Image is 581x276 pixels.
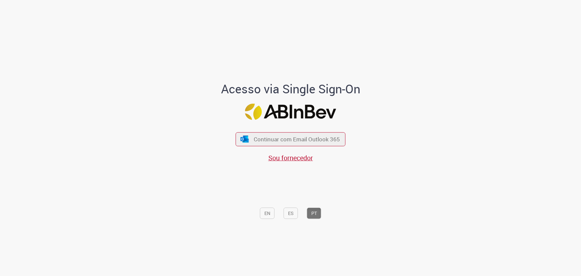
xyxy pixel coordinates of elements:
button: ícone Azure/Microsoft 360 Continuar com Email Outlook 365 [236,132,346,146]
span: Continuar com Email Outlook 365 [254,135,340,143]
button: PT [307,208,321,219]
button: ES [284,208,298,219]
h1: Acesso via Single Sign-On [198,82,383,96]
button: EN [260,208,275,219]
img: ícone Azure/Microsoft 360 [240,136,249,143]
a: Sou fornecedor [268,153,313,162]
img: Logo ABInBev [245,104,336,120]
